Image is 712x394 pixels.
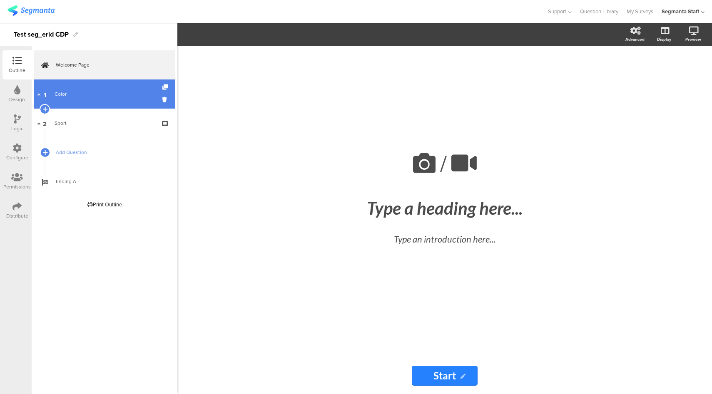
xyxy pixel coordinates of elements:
span: Welcome Page [56,61,162,69]
input: Start [412,366,478,386]
span: 2 [43,119,47,128]
a: 1 Color [34,79,175,109]
div: Display [657,36,671,42]
div: Configure [6,154,28,161]
div: Test seg_erid CDP [14,28,69,41]
span: Support [548,7,566,15]
div: Sport [55,119,154,127]
div: Preview [685,36,701,42]
div: Color [55,90,154,98]
i: Delete [162,96,169,104]
a: Welcome Page [34,50,175,79]
div: Advanced [625,36,645,42]
div: Segmanta Staff [662,7,699,15]
span: Ending A [56,177,162,186]
div: Print Outline [87,201,122,208]
div: Design [9,96,25,103]
i: Duplicate [162,84,169,90]
span: Add Question [56,148,162,156]
a: 2 Sport [34,109,175,138]
div: Permissions [3,183,31,191]
div: Type a heading here... [291,198,599,218]
div: Type an introduction here... [299,232,590,246]
div: Distribute [6,212,28,220]
img: segmanta logo [7,5,55,16]
a: Ending A [34,167,175,196]
span: / [440,147,447,180]
div: Outline [9,67,25,74]
div: Logic [11,125,23,132]
span: 1 [44,89,46,99]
